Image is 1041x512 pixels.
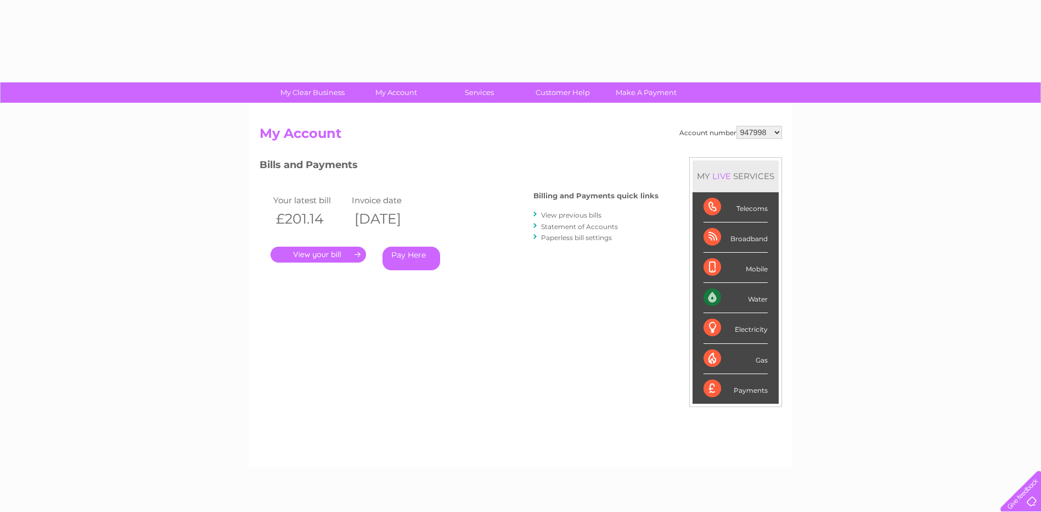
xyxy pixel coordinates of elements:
a: My Clear Business [267,82,358,103]
div: Electricity [704,313,768,343]
a: Make A Payment [601,82,691,103]
a: Paperless bill settings [541,233,612,242]
div: LIVE [710,171,733,181]
td: Your latest bill [271,193,350,208]
a: Statement of Accounts [541,222,618,231]
th: [DATE] [349,208,428,230]
a: Pay Here [382,247,440,270]
h3: Bills and Payments [260,157,659,176]
td: Invoice date [349,193,428,208]
div: Payments [704,374,768,404]
div: Gas [704,344,768,374]
th: £201.14 [271,208,350,230]
div: Broadband [704,222,768,253]
div: Telecoms [704,192,768,222]
div: MY SERVICES [693,160,779,192]
a: . [271,247,366,263]
a: View previous bills [541,211,601,219]
h4: Billing and Payments quick links [533,192,659,200]
a: My Account [351,82,441,103]
a: Services [434,82,525,103]
div: Water [704,283,768,313]
a: Customer Help [517,82,608,103]
div: Account number [679,126,782,139]
div: Mobile [704,253,768,283]
h2: My Account [260,126,782,147]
